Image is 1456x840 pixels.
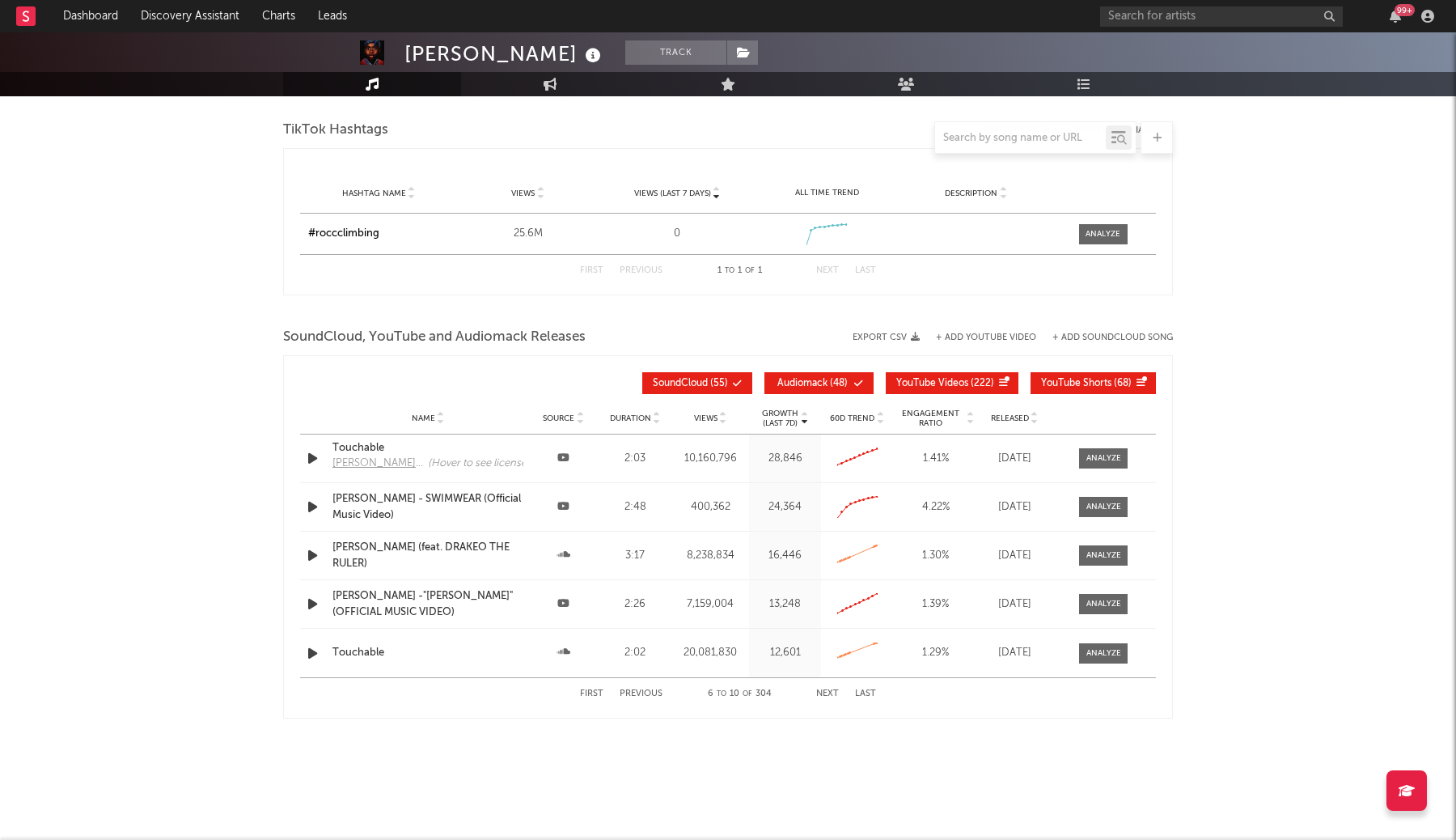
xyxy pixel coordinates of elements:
span: Views [694,414,717,423]
div: [DATE] [982,548,1047,564]
span: YouTube Videos [896,379,968,388]
span: Views (last 7 days) [634,189,711,198]
span: Hashtag Name [342,189,406,198]
a: Touchable [332,645,523,661]
p: (Last 7d) [762,418,798,428]
div: 1.39 % [897,596,974,613]
button: Export CSV [853,333,920,342]
button: YouTube Videos(222) [886,372,1018,394]
button: First [580,689,603,698]
span: to [717,690,726,698]
div: 1 1 1 [695,261,784,281]
button: First [580,266,603,275]
div: 2:02 [603,645,667,661]
div: 8,238,834 [675,548,746,564]
button: Last [855,689,876,698]
span: Engagement Ratio [897,409,964,428]
div: 4.22 % [897,499,974,515]
button: + Add YouTube Video [936,333,1036,342]
div: 1.29 % [897,645,974,661]
button: Track [625,40,726,65]
span: of [743,690,752,698]
div: (Hover to see licensed songs) [428,456,561,472]
span: Duration [610,414,651,423]
div: 28,846 [753,451,817,467]
div: 2:03 [603,451,667,467]
div: [DATE] [982,596,1047,613]
span: SoundCloud, YouTube and Audiomack Releases [283,328,586,347]
span: YouTube Shorts [1041,379,1111,388]
div: 6 10 304 [695,685,784,704]
button: SoundCloud(55) [642,372,752,394]
div: + Add YouTube Video [920,333,1036,342]
span: to [725,267,734,274]
a: Touchable [332,440,523,456]
span: ( 55 ) [653,379,728,388]
button: Previous [620,689,662,698]
div: 7,159,004 [675,596,746,613]
span: ( 48 ) [775,379,849,388]
span: of [745,267,755,274]
div: 400,362 [675,499,746,515]
div: 13,248 [753,596,817,613]
div: [DATE] [982,645,1047,661]
div: 1.30 % [897,548,974,564]
div: All Time Trend [756,187,898,199]
button: Audiomack(48) [764,372,874,394]
div: 24,364 [753,499,817,515]
div: 16,446 [753,548,817,564]
div: 2:48 [603,499,667,515]
div: 1.41 % [897,451,974,467]
button: Next [816,689,839,698]
span: Audiomack [777,379,827,388]
button: Last [855,266,876,275]
input: Search by song name or URL [935,132,1106,145]
p: Growth [762,409,798,418]
button: + Add SoundCloud Song [1052,333,1173,342]
span: ( 68 ) [1041,379,1132,388]
div: 2:26 [603,596,667,613]
span: Description [945,189,997,198]
div: [DATE] [982,499,1047,515]
div: 0 [607,226,748,242]
span: Source [543,414,574,423]
button: Next [816,266,839,275]
a: [PERSON_NAME] - Topic [332,456,428,477]
a: [PERSON_NAME] (feat. DRAKEO THE RULER) [332,540,523,571]
span: TikTok Hashtags [283,121,388,140]
a: [PERSON_NAME] - SWIMWEAR (Official Music Video) [332,491,523,523]
input: Search for artists [1100,6,1343,27]
button: + Add SoundCloud Song [1036,333,1173,342]
div: 99 + [1395,4,1415,16]
div: 10,160,796 [675,451,746,467]
div: 25.6M [458,226,599,242]
div: 12,601 [753,645,817,661]
button: 99+ [1390,10,1401,23]
div: 3:17 [603,548,667,564]
button: Previous [620,266,662,275]
span: SoundCloud [653,379,708,388]
div: 20,081,830 [675,645,746,661]
a: [PERSON_NAME] -"[PERSON_NAME]" (OFFICIAL MUSIC VIDEO) [332,588,523,620]
div: [DATE] [982,451,1047,467]
span: Released [991,414,1029,423]
span: Name [412,414,435,423]
button: YouTube Shorts(68) [1031,372,1156,394]
a: #roccclimbing [308,228,379,239]
span: 60D Trend [830,414,874,423]
div: [PERSON_NAME] [404,40,605,67]
span: Views [511,189,535,198]
span: ( 222 ) [896,379,994,388]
